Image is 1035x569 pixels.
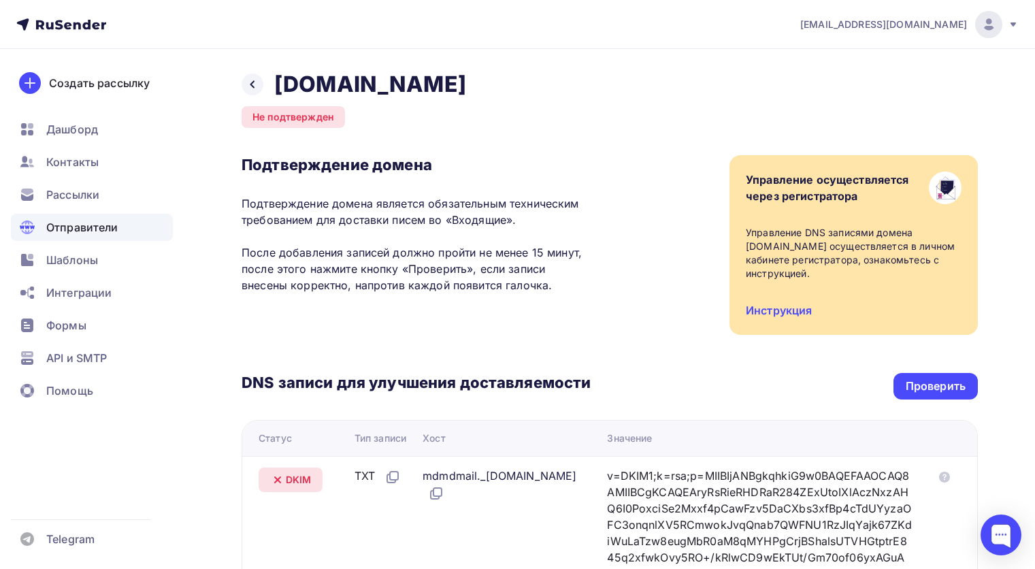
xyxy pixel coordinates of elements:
[46,121,98,137] span: Дашборд
[274,71,466,98] h2: [DOMAIN_NAME]
[11,246,173,274] a: Шаблоны
[11,312,173,339] a: Формы
[423,432,446,445] div: Хост
[46,531,95,547] span: Telegram
[11,181,173,208] a: Рассылки
[746,172,909,204] div: Управление осуществляется через регистратора
[242,106,345,128] div: Не подтвержден
[607,432,652,445] div: Значение
[46,186,99,203] span: Рассылки
[46,219,118,235] span: Отправители
[800,11,1019,38] a: [EMAIL_ADDRESS][DOMAIN_NAME]
[355,432,406,445] div: Тип записи
[11,214,173,241] a: Отправители
[242,373,591,395] h3: DNS записи для улучшения доставляемости
[46,154,99,170] span: Контакты
[286,473,312,487] span: DKIM
[11,148,173,176] a: Контакты
[800,18,967,31] span: [EMAIL_ADDRESS][DOMAIN_NAME]
[11,116,173,143] a: Дашборд
[259,432,292,445] div: Статус
[46,383,93,399] span: Помощь
[906,378,966,394] div: Проверить
[423,468,585,502] div: mdmdmail._[DOMAIN_NAME]
[46,284,112,301] span: Интеграции
[746,304,812,317] a: Инструкция
[242,195,591,293] p: Подтверждение домена является обязательным техническим требованием для доставки писем во «Входящи...
[46,350,107,366] span: API и SMTP
[746,226,962,280] div: Управление DNS записями домена [DOMAIN_NAME] осуществляется в личном кабинете регистратора, ознак...
[46,252,98,268] span: Шаблоны
[49,75,150,91] div: Создать рассылку
[242,155,591,174] h3: Подтверждение домена
[46,317,86,334] span: Формы
[355,468,401,485] div: TXT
